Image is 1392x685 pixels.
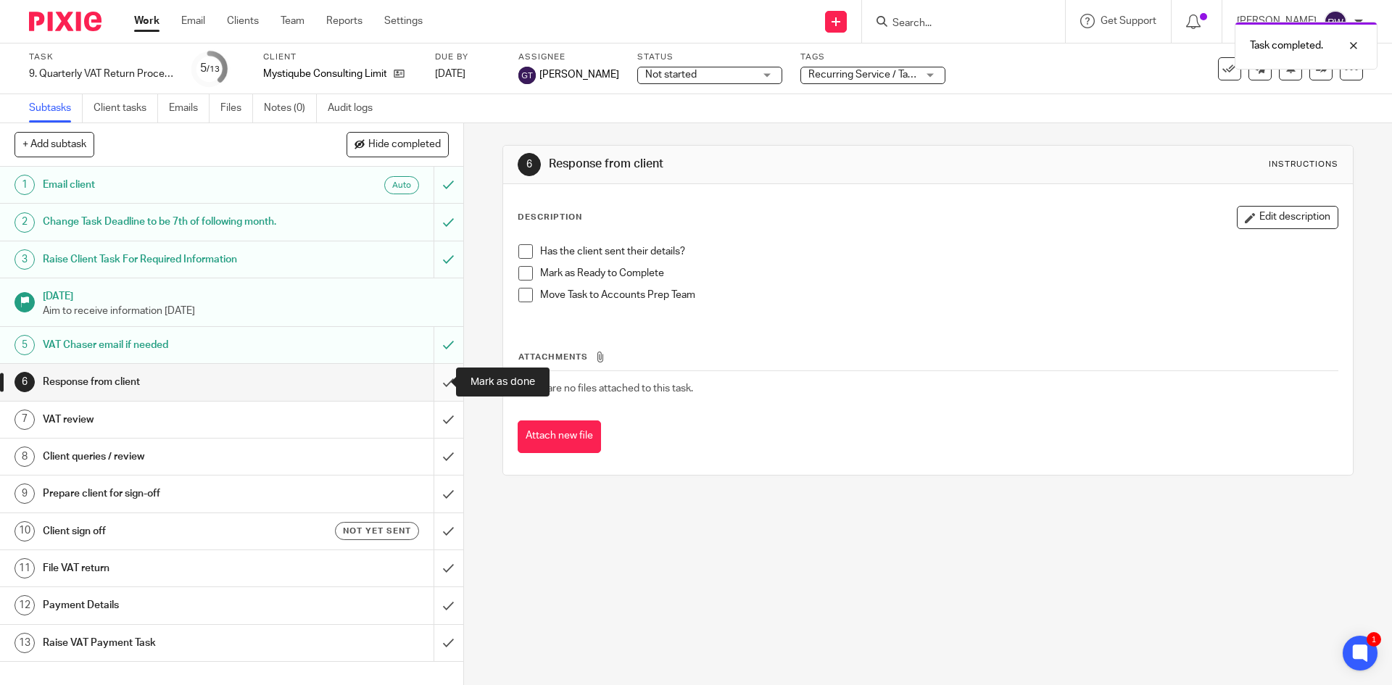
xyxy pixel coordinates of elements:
[14,483,35,504] div: 9
[343,525,411,537] span: Not yet sent
[518,383,693,394] span: There are no files attached to this task.
[43,483,294,505] h1: Prepare client for sign-off
[43,520,294,542] h1: Client sign off
[518,51,619,63] label: Assignee
[1324,10,1347,33] img: svg%3E
[14,633,35,653] div: 13
[518,420,601,453] button: Attach new file
[14,335,35,355] div: 5
[384,14,423,28] a: Settings
[539,67,619,82] span: [PERSON_NAME]
[14,410,35,430] div: 7
[637,51,782,63] label: Status
[264,94,317,123] a: Notes (0)
[43,632,294,654] h1: Raise VAT Payment Task
[29,12,101,31] img: Pixie
[1367,632,1381,647] div: 1
[518,353,588,361] span: Attachments
[43,594,294,616] h1: Payment Details
[1237,206,1338,229] button: Edit description
[645,70,697,80] span: Not started
[518,67,536,84] img: svg%3E
[549,157,959,172] h1: Response from client
[281,14,304,28] a: Team
[43,334,294,356] h1: VAT Chaser email if needed
[94,94,158,123] a: Client tasks
[43,304,449,318] p: Aim to receive information [DATE]
[43,409,294,431] h1: VAT review
[1250,38,1323,53] p: Task completed.
[14,595,35,615] div: 12
[43,174,294,196] h1: Email client
[169,94,210,123] a: Emails
[435,51,500,63] label: Due by
[368,139,441,151] span: Hide completed
[227,14,259,28] a: Clients
[200,60,220,77] div: 5
[518,153,541,176] div: 6
[43,446,294,468] h1: Client queries / review
[43,557,294,579] h1: File VAT return
[43,371,294,393] h1: Response from client
[14,212,35,233] div: 2
[181,14,205,28] a: Email
[29,51,174,63] label: Task
[29,94,83,123] a: Subtasks
[14,521,35,541] div: 10
[43,249,294,270] h1: Raise Client Task For Required Information
[540,288,1337,302] p: Move Task to Accounts Prep Team
[347,132,449,157] button: Hide completed
[326,14,362,28] a: Reports
[14,175,35,195] div: 1
[14,372,35,392] div: 6
[518,212,582,223] p: Description
[220,94,253,123] a: Files
[263,51,417,63] label: Client
[207,65,220,73] small: /13
[134,14,159,28] a: Work
[43,286,449,304] h1: [DATE]
[14,132,94,157] button: + Add subtask
[808,70,934,80] span: Recurring Service / Task + 1
[14,447,35,467] div: 8
[43,211,294,233] h1: Change Task Deadline to be 7th of following month.
[384,176,419,194] div: Auto
[540,266,1337,281] p: Mark as Ready to Complete
[14,249,35,270] div: 3
[29,67,174,81] div: 9. Quarterly VAT Return Process
[328,94,384,123] a: Audit logs
[263,67,386,81] p: Mystiqube Consulting Limited
[1269,159,1338,170] div: Instructions
[435,69,465,79] span: [DATE]
[540,244,1337,259] p: Has the client sent their details?
[14,558,35,578] div: 11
